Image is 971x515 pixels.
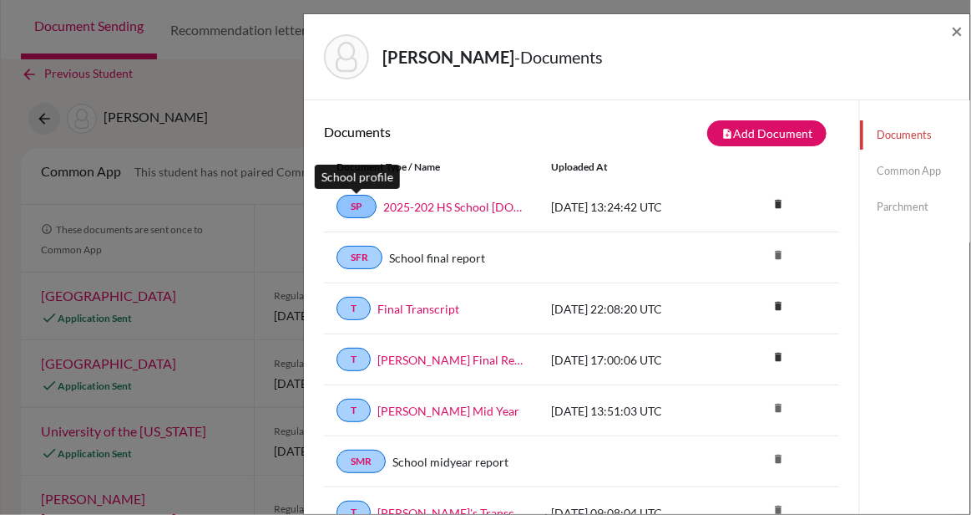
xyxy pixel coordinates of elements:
[336,246,382,269] a: SFR
[766,446,791,472] i: delete
[766,344,791,370] i: delete
[952,21,963,41] button: Close
[860,156,970,186] a: Common App
[766,296,791,319] a: delete
[383,198,526,216] a: 2025-202 HS School [DOMAIN_NAME]_wide
[721,128,733,140] i: note_add
[539,402,711,420] div: [DATE] 13:51:03 UTC
[377,300,459,318] a: Final Transcript
[315,165,400,189] div: School profile
[766,395,791,421] i: delete
[766,242,791,268] i: delete
[860,120,970,150] a: Documents
[539,300,711,318] div: [DATE] 22:08:20 UTC
[336,399,371,422] a: T
[766,293,791,319] i: delete
[336,450,386,473] a: SMR
[952,18,963,43] span: ×
[766,194,791,217] a: delete
[377,402,519,420] a: [PERSON_NAME] Mid Year
[324,124,582,140] h6: Documents
[336,195,377,218] a: SP
[766,191,791,217] i: delete
[389,249,485,267] a: School final report
[392,453,508,471] a: School midyear report
[766,347,791,370] a: delete
[860,192,970,222] a: Parchment
[514,47,603,67] span: - Documents
[539,351,711,369] div: [DATE] 17:00:06 UTC
[377,351,526,369] a: [PERSON_NAME] Final Report
[324,160,539,175] div: Document Type / Name
[336,297,371,320] a: T
[382,47,514,67] strong: [PERSON_NAME]
[707,120,827,146] button: note_addAdd Document
[336,348,371,371] a: T
[539,198,711,216] div: [DATE] 13:24:42 UTC
[539,160,711,175] div: Uploaded at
